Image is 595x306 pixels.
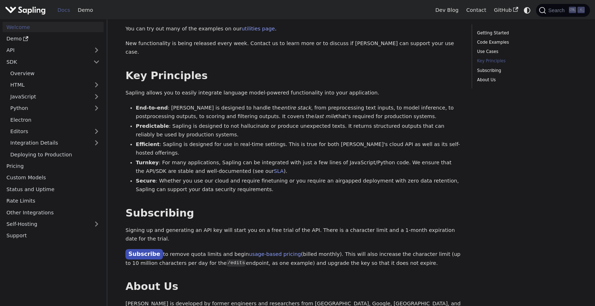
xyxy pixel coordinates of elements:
a: Status and Uptime [3,184,104,194]
a: About Us [477,77,574,83]
a: Editors [6,126,89,137]
a: HTML [6,80,104,90]
p: to remove quota limits and begin (billed monthly). This will also increase the character limit (u... [125,249,461,267]
a: Other Integrations [3,207,104,218]
a: Demo [74,5,97,16]
p: Signing up and generating an API key will start you on a free trial of the API. There is a charac... [125,226,461,243]
code: /edits [227,259,246,267]
a: Self-Hosting [3,219,104,229]
strong: Turnkey [136,160,159,165]
a: JavaScript [6,91,104,102]
a: Subscribe [125,249,163,259]
a: Key Principles [477,58,574,64]
strong: Predictable [136,123,169,129]
img: Sapling.ai [5,5,46,15]
a: Support [3,230,104,241]
a: Electron [6,115,104,125]
h2: About Us [125,280,461,293]
a: Dev Blog [431,5,462,16]
button: Expand sidebar category 'Editors' [89,126,104,137]
a: Deploying to Production [6,149,104,160]
a: Getting Started [477,30,574,37]
p: You can try out many of the examples on our . [125,25,461,33]
a: SDK [3,57,89,67]
strong: Efficient [136,141,159,147]
a: Rate Limits [3,196,104,206]
em: last mile [314,113,336,119]
a: Integration Details [6,138,104,148]
kbd: K [577,7,585,13]
a: utilities page [242,26,275,31]
strong: End-to-end [136,105,168,111]
a: GitHub [490,5,522,16]
li: : [PERSON_NAME] is designed to handle the , from preprocessing text inputs, to model inference, t... [136,104,461,121]
a: Custom Models [3,173,104,183]
a: Pricing [3,161,104,171]
h2: Key Principles [125,69,461,82]
button: Collapse sidebar category 'SDK' [89,57,104,67]
span: Search [546,8,569,13]
a: Sapling.ai [5,5,48,15]
a: Python [6,103,104,113]
h2: Subscribing [125,207,461,220]
em: entire stack [281,105,311,111]
a: Demo [3,34,104,44]
a: Contact [462,5,490,16]
button: Switch between dark and light mode (currently system mode) [522,5,532,15]
button: Expand sidebar category 'API' [89,45,104,55]
li: : Sapling is designed for use in real-time settings. This is true for both [PERSON_NAME]'s cloud ... [136,140,461,157]
a: Overview [6,68,104,79]
a: Welcome [3,22,104,32]
a: Use Cases [477,48,574,55]
p: New functionality is being released every week. Contact us to learn more or to discuss if [PERSON... [125,39,461,57]
li: : For many applications, Sapling can be integrated with just a few lines of JavaScript/Python cod... [136,159,461,176]
a: Docs [54,5,74,16]
button: Search (Ctrl+K) [536,4,590,17]
a: usage-based pricing [249,251,301,257]
a: SLA [274,168,283,174]
a: Code Examples [477,39,574,46]
li: : Whether you use our cloud and require finetuning or you require an airgapped deployment with ze... [136,177,461,194]
li: : Sapling is designed to not hallucinate or produce unexpected texts. It returns structured outpu... [136,122,461,139]
p: Sapling allows you to easily integrate language model-powered functionality into your application. [125,89,461,97]
a: Subscribing [477,67,574,74]
strong: Secure [136,178,156,184]
a: API [3,45,89,55]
